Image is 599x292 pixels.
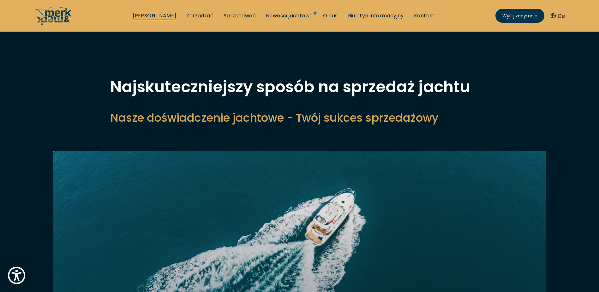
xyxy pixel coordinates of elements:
a: Kupić [133,12,176,19]
button: Show Accessibility Preferences [6,265,27,286]
a: Wyślij zapytanie [495,9,544,23]
a: Nowości jachtowe [266,12,313,19]
a: Sprzedawać [224,12,256,19]
span: Wyślij zapytanie [502,13,537,19]
h1: Najskuteczniejszy sposób na sprzedaż jachtu [110,79,489,95]
a: Zarządzać [186,12,213,19]
a: O nas [323,12,338,19]
font: De [558,12,565,20]
a: / [34,20,72,27]
h2: Nasze doświadczenie jachtowe - Twój sukces sprzedażowy [110,110,489,125]
a: Biuletyn informacyjny [348,12,404,19]
button: De [551,12,565,20]
a: Kontakt [414,12,435,19]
